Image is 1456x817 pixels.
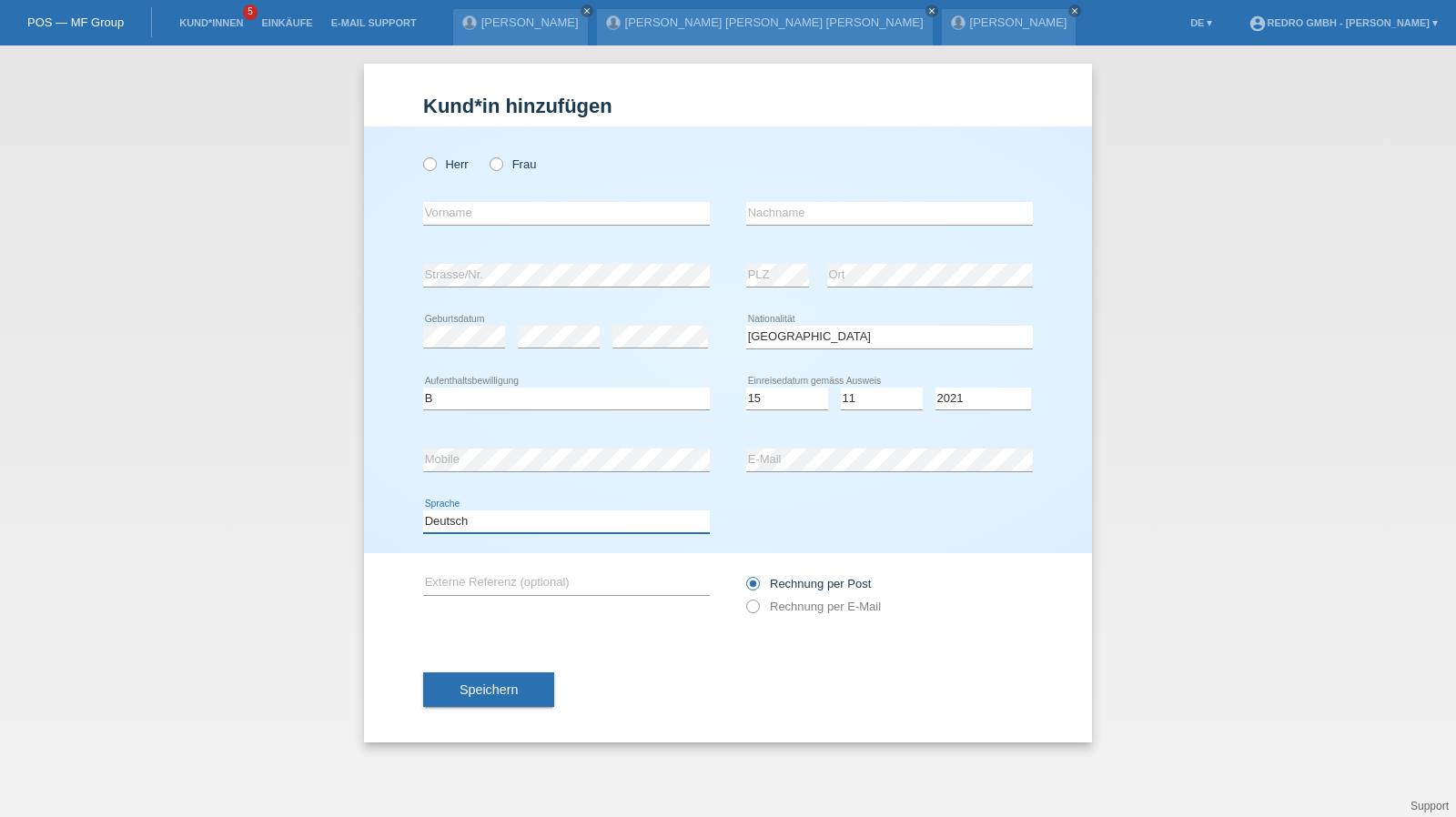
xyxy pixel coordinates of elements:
a: [PERSON_NAME] [481,15,579,29]
a: Support [1410,800,1449,812]
button: Speichern [423,672,554,707]
a: Kund*innen [170,17,252,28]
a: E-Mail Support [322,17,426,28]
h1: Kund*in hinzufügen [423,95,1033,117]
label: Herr [423,157,469,171]
i: close [927,6,936,15]
a: DE ▾ [1181,17,1221,28]
input: Rechnung per Post [746,577,758,600]
a: [PERSON_NAME] [970,15,1067,29]
a: Einkäufe [252,17,321,28]
a: close [925,5,938,17]
a: POS — MF Group [27,15,124,29]
label: Rechnung per Post [746,577,871,590]
input: Herr [423,157,435,169]
i: close [582,6,591,15]
label: Rechnung per E-Mail [746,600,881,613]
span: 5 [243,5,258,20]
a: close [1068,5,1081,17]
i: account_circle [1249,15,1267,33]
input: Frau [490,157,501,169]
label: Frau [490,157,536,171]
i: close [1070,6,1079,15]
input: Rechnung per E-Mail [746,600,758,622]
a: account_circleRedro GmbH - [PERSON_NAME] ▾ [1239,17,1447,28]
a: close [581,5,593,17]
a: [PERSON_NAME] [PERSON_NAME] [PERSON_NAME] [625,15,924,29]
span: Speichern [460,682,518,697]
